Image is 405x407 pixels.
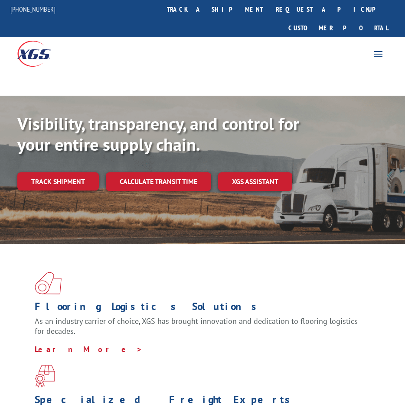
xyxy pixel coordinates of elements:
[218,172,292,191] a: XGS ASSISTANT
[17,112,299,155] b: Visibility, transparency, and control for your entire supply chain.
[17,172,99,191] a: Track shipment
[35,344,143,354] a: Learn More >
[35,365,55,388] img: xgs-icon-focused-on-flooring-red
[106,172,211,191] a: Calculate transit time
[35,272,62,294] img: xgs-icon-total-supply-chain-intelligence-red
[10,5,56,13] a: [PHONE_NUMBER]
[35,301,364,316] h1: Flooring Logistics Solutions
[282,19,395,37] a: Customer Portal
[35,316,358,336] span: As an industry carrier of choice, XGS has brought innovation and dedication to flooring logistics...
